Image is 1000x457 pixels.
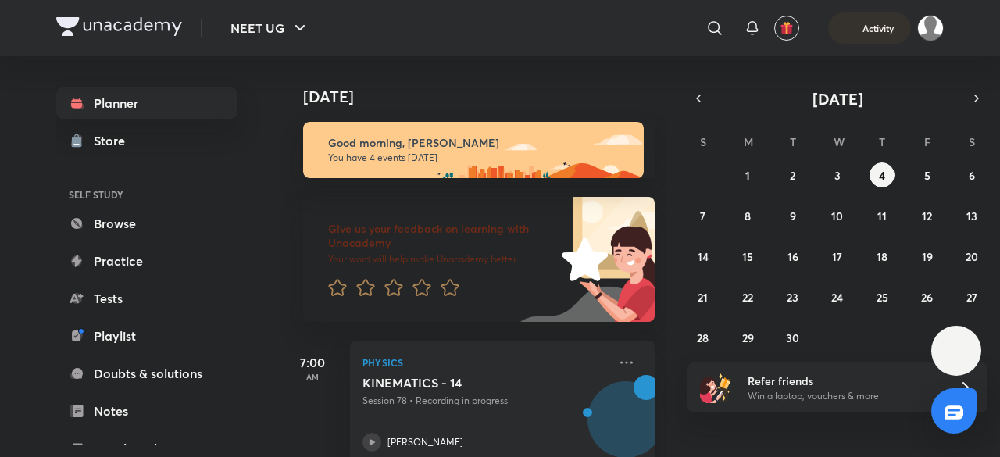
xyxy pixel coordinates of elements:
[787,249,798,264] abbr: September 16, 2025
[959,284,984,309] button: September 27, 2025
[362,394,608,408] p: Session 78 • Recording in progress
[877,249,887,264] abbr: September 18, 2025
[691,325,716,350] button: September 28, 2025
[774,16,799,41] button: avatar
[915,284,940,309] button: September 26, 2025
[825,162,850,187] button: September 3, 2025
[831,290,843,305] abbr: September 24, 2025
[947,341,966,360] img: ttu
[742,330,754,345] abbr: September 29, 2025
[748,373,940,389] h6: Refer friends
[921,290,933,305] abbr: September 26, 2025
[787,290,798,305] abbr: September 23, 2025
[915,162,940,187] button: September 5, 2025
[917,15,944,41] img: Aman raj
[56,245,237,277] a: Practice
[735,244,760,269] button: September 15, 2025
[879,134,885,149] abbr: Thursday
[780,244,805,269] button: September 16, 2025
[825,284,850,309] button: September 24, 2025
[742,249,753,264] abbr: September 15, 2025
[780,284,805,309] button: September 23, 2025
[825,203,850,228] button: September 10, 2025
[735,325,760,350] button: September 29, 2025
[915,244,940,269] button: September 19, 2025
[959,162,984,187] button: September 6, 2025
[303,87,670,106] h4: [DATE]
[362,353,608,372] p: Physics
[966,249,978,264] abbr: September 20, 2025
[825,244,850,269] button: September 17, 2025
[812,88,863,109] span: [DATE]
[877,290,888,305] abbr: September 25, 2025
[328,152,630,164] p: You have 4 events [DATE]
[744,134,753,149] abbr: Monday
[698,290,708,305] abbr: September 21, 2025
[780,21,794,35] img: avatar
[691,284,716,309] button: September 21, 2025
[698,249,709,264] abbr: September 14, 2025
[834,168,841,183] abbr: September 3, 2025
[831,209,843,223] abbr: September 10, 2025
[56,358,237,389] a: Doubts & solutions
[922,249,933,264] abbr: September 19, 2025
[924,168,930,183] abbr: September 5, 2025
[303,122,644,178] img: morning
[700,372,731,403] img: referral
[870,203,895,228] button: September 11, 2025
[969,168,975,183] abbr: September 6, 2025
[966,209,977,223] abbr: September 13, 2025
[790,209,796,223] abbr: September 9, 2025
[780,203,805,228] button: September 9, 2025
[281,372,344,381] p: AM
[966,290,977,305] abbr: September 27, 2025
[56,320,237,352] a: Playlist
[691,203,716,228] button: September 7, 2025
[735,203,760,228] button: September 8, 2025
[832,249,842,264] abbr: September 17, 2025
[709,87,966,109] button: [DATE]
[786,330,799,345] abbr: September 30, 2025
[697,330,709,345] abbr: September 28, 2025
[922,209,932,223] abbr: September 12, 2025
[56,208,237,239] a: Browse
[748,389,940,403] p: Win a laptop, vouchers & more
[56,395,237,427] a: Notes
[281,353,344,372] h5: 7:00
[969,134,975,149] abbr: Saturday
[870,284,895,309] button: September 25, 2025
[700,209,705,223] abbr: September 7, 2025
[735,162,760,187] button: September 1, 2025
[56,87,237,119] a: Planner
[959,203,984,228] button: September 13, 2025
[870,244,895,269] button: September 18, 2025
[328,136,630,150] h6: Good morning, [PERSON_NAME]
[56,181,237,208] h6: SELF STUDY
[56,125,237,156] a: Store
[745,168,750,183] abbr: September 1, 2025
[790,134,796,149] abbr: Tuesday
[790,168,795,183] abbr: September 2, 2025
[834,134,845,149] abbr: Wednesday
[959,244,984,269] button: September 20, 2025
[924,134,930,149] abbr: Friday
[745,209,751,223] abbr: September 8, 2025
[844,19,858,37] img: activity
[56,17,182,40] a: Company Logo
[879,168,885,183] abbr: September 4, 2025
[509,197,655,322] img: feedback_image
[780,325,805,350] button: September 30, 2025
[742,290,753,305] abbr: September 22, 2025
[56,17,182,36] img: Company Logo
[328,253,556,266] p: Your word will help make Unacademy better
[328,222,556,250] h6: Give us your feedback on learning with Unacademy
[94,131,134,150] div: Store
[221,12,319,44] button: NEET UG
[56,283,237,314] a: Tests
[691,244,716,269] button: September 14, 2025
[387,435,463,449] p: [PERSON_NAME]
[870,162,895,187] button: September 4, 2025
[780,162,805,187] button: September 2, 2025
[700,134,706,149] abbr: Sunday
[877,209,887,223] abbr: September 11, 2025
